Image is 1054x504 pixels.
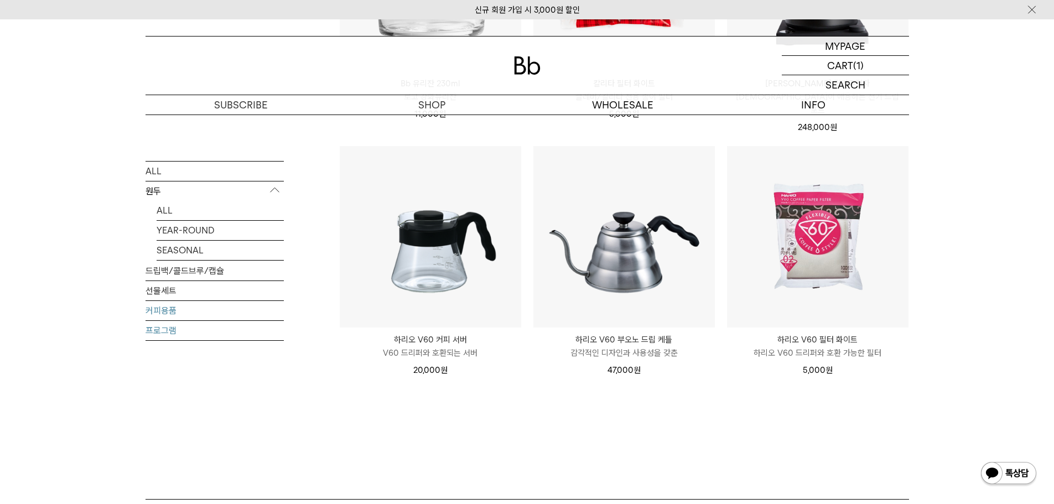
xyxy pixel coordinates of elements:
img: 하리오 V60 필터 화이트 [727,146,908,328]
a: ALL [157,200,284,220]
a: SEASONAL [157,240,284,259]
p: MYPAGE [825,37,865,55]
span: 원 [439,109,446,119]
a: 하리오 V60 커피 서버 V60 드리퍼와 호환되는 서버 [340,333,521,360]
p: CART [827,56,853,75]
img: 로고 [514,56,541,75]
img: 하리오 V60 커피 서버 [340,146,521,328]
p: 하리오 V60 부오노 드립 케틀 [533,333,715,346]
p: 하리오 V60 커피 서버 [340,333,521,346]
a: 하리오 V60 부오노 드립 케틀 감각적인 디자인과 사용성을 갖춘 [533,333,715,360]
span: 5,000 [803,365,833,375]
p: WHOLESALE [527,95,718,115]
p: INFO [718,95,909,115]
p: V60 드리퍼와 호환되는 서버 [340,346,521,360]
p: SEARCH [825,75,865,95]
a: CART (1) [782,56,909,75]
a: 신규 회원 가입 시 3,000원 할인 [475,5,580,15]
a: 커피용품 [146,300,284,320]
a: 하리오 V60 필터 화이트 하리오 V60 드리퍼와 호환 가능한 필터 [727,333,908,360]
a: 선물세트 [146,280,284,300]
a: YEAR-ROUND [157,220,284,240]
p: 하리오 V60 드리퍼와 호환 가능한 필터 [727,346,908,360]
span: 248,000 [798,122,837,132]
img: 카카오톡 채널 1:1 채팅 버튼 [980,461,1037,487]
a: SHOP [336,95,527,115]
span: 11,000 [414,109,446,119]
a: ALL [146,161,284,180]
span: 47,000 [608,365,641,375]
span: 원 [825,365,833,375]
span: 원 [632,109,639,119]
p: (1) [853,56,864,75]
span: 원 [440,365,448,375]
p: 원두 [146,181,284,201]
span: 20,000 [413,365,448,375]
span: 5,000 [609,109,639,119]
span: 원 [634,365,641,375]
p: 하리오 V60 필터 화이트 [727,333,908,346]
a: 프로그램 [146,320,284,340]
span: 원 [830,122,837,132]
a: 드립백/콜드브루/캡슐 [146,261,284,280]
img: 하리오 V60 부오노 드립 케틀 [533,146,715,328]
p: 감각적인 디자인과 사용성을 갖춘 [533,346,715,360]
a: MYPAGE [782,37,909,56]
a: SUBSCRIBE [146,95,336,115]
